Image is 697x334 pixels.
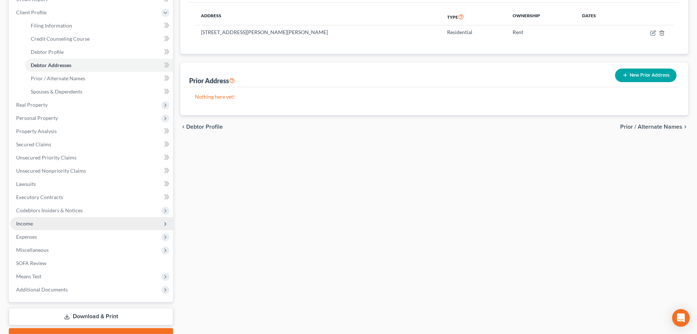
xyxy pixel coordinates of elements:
a: Download & Print [9,308,173,325]
span: Debtor Profile [31,49,64,55]
span: Income [16,220,33,227]
span: Means Test [16,273,41,279]
td: Residential [441,25,507,39]
span: Prior / Alternate Names [620,124,682,130]
a: Secured Claims [10,138,173,151]
th: Address [195,8,441,25]
a: Credit Counseling Course [25,32,173,45]
span: Debtor Addresses [31,62,71,68]
span: Client Profile [16,9,46,15]
th: Dates [576,8,622,25]
span: Additional Documents [16,286,68,293]
span: Miscellaneous [16,247,49,253]
span: Personal Property [16,115,58,121]
span: Secured Claims [16,141,51,147]
span: Codebtors Insiders & Notices [16,207,83,213]
i: chevron_right [682,124,688,130]
button: New Prior Address [615,69,677,82]
span: Real Property [16,102,48,108]
span: Unsecured Priority Claims [16,154,76,161]
p: Nothing here yet! [195,93,674,100]
a: Lawsuits [10,177,173,191]
span: Filing Information [31,22,72,29]
button: Prior / Alternate Names chevron_right [620,124,688,130]
span: Executory Contracts [16,194,63,200]
a: Prior / Alternate Names [25,72,173,85]
td: Rent [507,25,576,39]
a: Spouses & Dependents [25,85,173,98]
span: Debtor Profile [186,124,223,130]
a: Filing Information [25,19,173,32]
div: Prior Address [189,76,235,85]
span: Credit Counseling Course [31,36,90,42]
span: Expenses [16,234,37,240]
a: Debtor Profile [25,45,173,59]
span: Unsecured Nonpriority Claims [16,168,86,174]
a: SOFA Review [10,257,173,270]
button: chevron_left Debtor Profile [180,124,223,130]
div: Open Intercom Messenger [672,309,690,327]
a: Unsecured Priority Claims [10,151,173,164]
a: Unsecured Nonpriority Claims [10,164,173,177]
td: [STREET_ADDRESS][PERSON_NAME][PERSON_NAME] [195,25,441,39]
span: Prior / Alternate Names [31,75,85,81]
span: SOFA Review [16,260,46,266]
th: Type [441,8,507,25]
a: Property Analysis [10,125,173,138]
th: Ownership [507,8,576,25]
a: Executory Contracts [10,191,173,204]
span: Spouses & Dependents [31,88,82,95]
i: chevron_left [180,124,186,130]
span: Property Analysis [16,128,57,134]
a: Debtor Addresses [25,59,173,72]
span: Lawsuits [16,181,36,187]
